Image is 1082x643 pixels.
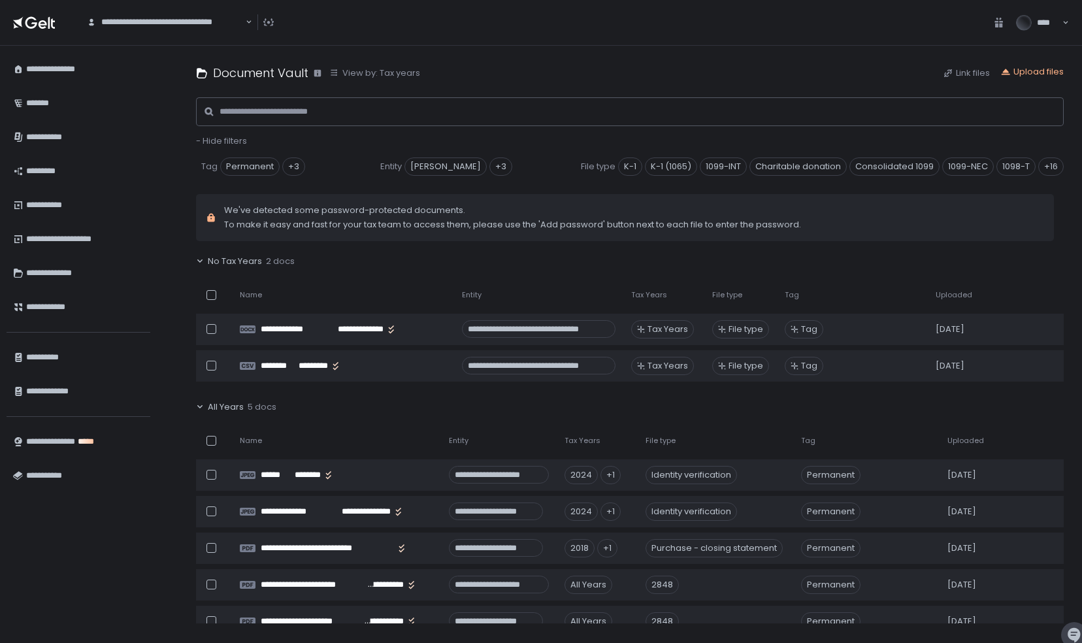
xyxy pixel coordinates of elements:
span: Entity [449,436,468,446]
span: 1099-NEC [942,157,994,176]
div: +16 [1038,157,1064,176]
span: No Tax Years [208,256,262,267]
span: Tag [801,323,817,335]
span: [DATE] [936,360,964,372]
span: File type [712,290,742,300]
span: Tag [785,290,799,300]
button: View by: Tax years [329,67,420,79]
span: [DATE] [936,323,964,335]
span: Tax Years [648,360,688,372]
span: File type [729,360,763,372]
div: Purchase - closing statement [646,539,783,557]
span: Tag [201,161,218,173]
span: All Years [208,401,244,413]
span: [DATE] [947,616,976,627]
span: Tax Years [648,323,688,335]
h1: Document Vault [213,64,308,82]
div: Identity verification [646,503,737,521]
div: Search for option [78,9,252,36]
span: 2 docs [266,256,295,267]
span: Uploaded [947,436,984,446]
div: All Years [565,612,612,631]
span: To make it easy and fast for your tax team to access them, please use the 'Add password' button n... [224,219,801,231]
span: 5 docs [248,401,276,413]
span: File type [581,161,615,173]
input: Search for option [87,28,244,41]
span: K-1 (1065) [645,157,697,176]
span: Name [240,436,262,446]
span: File type [729,323,763,335]
span: Tax Years [631,290,667,300]
span: Tag [801,436,815,446]
span: File type [646,436,676,446]
span: [DATE] [947,579,976,591]
span: Charitable donation [749,157,847,176]
div: +1 [597,539,617,557]
button: Upload files [1000,66,1064,78]
span: Tag [801,360,817,372]
span: Permanent [801,503,861,521]
div: +3 [282,157,305,176]
div: 2024 [565,503,598,521]
span: Permanent [801,539,861,557]
span: Permanent [220,157,280,176]
button: - Hide filters [196,135,247,147]
span: K-1 [618,157,642,176]
div: +1 [600,503,621,521]
span: Permanent [801,466,861,484]
span: We've detected some password-protected documents. [224,205,801,216]
div: 2848 [646,576,679,594]
span: [PERSON_NAME] [404,157,487,176]
span: Permanent [801,612,861,631]
span: Uploaded [936,290,972,300]
div: 2024 [565,466,598,484]
span: Consolidated 1099 [849,157,940,176]
div: 2018 [565,539,595,557]
span: [DATE] [947,542,976,554]
div: +3 [489,157,512,176]
div: +1 [600,466,621,484]
span: [DATE] [947,506,976,518]
div: Identity verification [646,466,737,484]
div: 2848 [646,612,679,631]
span: Permanent [801,576,861,594]
button: Link files [943,67,990,79]
span: Tax Years [565,436,600,446]
span: 1098-T [996,157,1036,176]
span: [DATE] [947,469,976,481]
span: 1099-INT [700,157,747,176]
span: Entity [380,161,402,173]
div: All Years [565,576,612,594]
span: Name [240,290,262,300]
span: Entity [462,290,482,300]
